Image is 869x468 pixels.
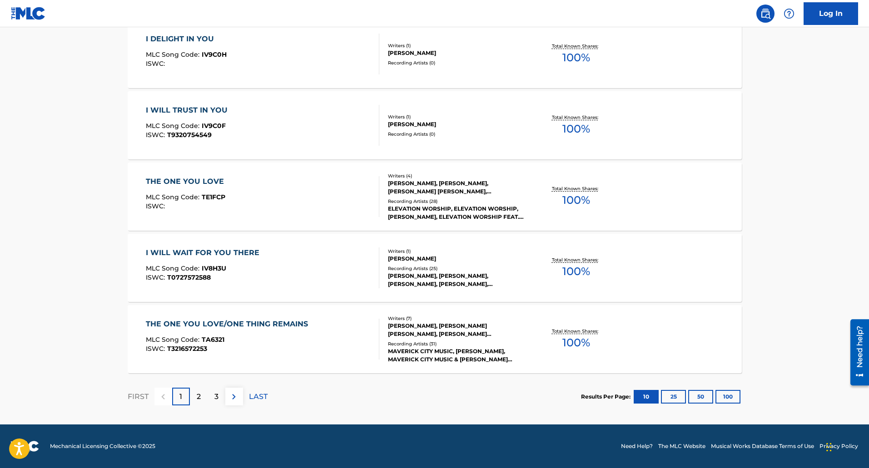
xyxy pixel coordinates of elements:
[228,391,239,402] img: right
[388,255,525,263] div: [PERSON_NAME]
[562,121,590,137] span: 100 %
[214,391,218,402] p: 3
[552,256,601,263] p: Total Known Shares:
[388,265,525,272] div: Recording Artists ( 25 )
[167,273,211,281] span: T0727572588
[146,202,167,210] span: ISWC :
[167,345,207,353] span: T3216572253
[202,264,226,272] span: IV8H3U
[146,345,167,353] span: ISWC :
[581,393,633,401] p: Results Per Page:
[562,335,590,351] span: 100 %
[552,114,601,121] p: Total Known Shares:
[128,20,742,88] a: I DELIGHT IN YOUMLC Song Code:IV9C0HISWC:Writers (1)[PERSON_NAME]Recording Artists (0)Total Known...
[784,8,795,19] img: help
[552,328,601,335] p: Total Known Shares:
[202,335,224,344] span: TA6321
[562,49,590,66] span: 100 %
[824,424,869,468] iframe: Chat Widget
[11,441,39,452] img: logo
[146,264,202,272] span: MLC Song Code :
[128,305,742,373] a: THE ONE YOU LOVE/ONE THING REMAINSMLC Song Code:TA6321ISWC:T3216572253Writers (7)[PERSON_NAME], [...
[146,319,313,330] div: THE ONE YOU LOVE/ONE THING REMAINS
[711,442,814,450] a: Musical Works Database Terms of Use
[146,335,202,344] span: MLC Song Code :
[844,315,869,389] iframe: Resource Center
[634,390,659,404] button: 10
[146,193,202,201] span: MLC Song Code :
[715,390,740,404] button: 100
[202,122,226,130] span: IV9C0F
[146,273,167,281] span: ISWC :
[688,390,713,404] button: 50
[146,34,227,44] div: I DELIGHT IN YOU
[388,131,525,138] div: Recording Artists ( 0 )
[249,391,268,402] p: LAST
[146,50,202,59] span: MLC Song Code :
[146,59,167,68] span: ISWC :
[388,248,525,255] div: Writers ( 1 )
[756,5,775,23] a: Public Search
[128,91,742,159] a: I WILL TRUST IN YOUMLC Song Code:IV9C0FISWC:T9320754549Writers (1)[PERSON_NAME]Recording Artists ...
[388,205,525,221] div: ELEVATION WORSHIP, ELEVATION WORSHIP,[PERSON_NAME], ELEVATION WORSHIP FEAT. [PERSON_NAME], MAVERI...
[388,172,525,179] div: Writers ( 4 )
[388,347,525,364] div: MAVERICK CITY MUSIC, [PERSON_NAME], MAVERICK CITY MUSIC & [PERSON_NAME] [FEAT. [PERSON_NAME], [PE...
[146,176,228,187] div: THE ONE YOU LOVE
[202,193,225,201] span: TE1FCP
[562,192,590,208] span: 100 %
[388,315,525,322] div: Writers ( 7 )
[179,391,182,402] p: 1
[388,322,525,338] div: [PERSON_NAME], [PERSON_NAME] [PERSON_NAME], [PERSON_NAME] [PERSON_NAME], [PERSON_NAME] [PERSON_NA...
[146,105,232,116] div: I WILL TRUST IN YOU
[388,179,525,196] div: [PERSON_NAME], [PERSON_NAME], [PERSON_NAME] [PERSON_NAME], [PERSON_NAME] [PERSON_NAME]
[780,5,798,23] div: Help
[11,7,46,20] img: MLC Logo
[562,263,590,280] span: 100 %
[819,442,858,450] a: Privacy Policy
[804,2,858,25] a: Log In
[621,442,653,450] a: Need Help?
[202,50,227,59] span: IV9C0H
[128,163,742,231] a: THE ONE YOU LOVEMLC Song Code:TE1FCPISWC:Writers (4)[PERSON_NAME], [PERSON_NAME], [PERSON_NAME] [...
[552,43,601,49] p: Total Known Shares:
[552,185,601,192] p: Total Known Shares:
[388,113,525,120] div: Writers ( 1 )
[146,131,167,139] span: ISWC :
[388,49,525,57] div: [PERSON_NAME]
[388,198,525,205] div: Recording Artists ( 28 )
[388,59,525,66] div: Recording Artists ( 0 )
[388,42,525,49] div: Writers ( 1 )
[167,131,212,139] span: T9320754549
[661,390,686,404] button: 25
[146,122,202,130] span: MLC Song Code :
[50,442,155,450] span: Mechanical Licensing Collective © 2025
[128,234,742,302] a: I WILL WAIT FOR YOU THEREMLC Song Code:IV8H3UISWC:T0727572588Writers (1)[PERSON_NAME]Recording Ar...
[146,247,264,258] div: I WILL WAIT FOR YOU THERE
[128,391,149,402] p: FIRST
[760,8,771,19] img: search
[388,120,525,128] div: [PERSON_NAME]
[197,391,201,402] p: 2
[388,272,525,288] div: [PERSON_NAME], [PERSON_NAME], [PERSON_NAME], [PERSON_NAME], [PERSON_NAME]
[826,434,832,461] div: Drag
[388,340,525,347] div: Recording Artists ( 31 )
[658,442,705,450] a: The MLC Website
